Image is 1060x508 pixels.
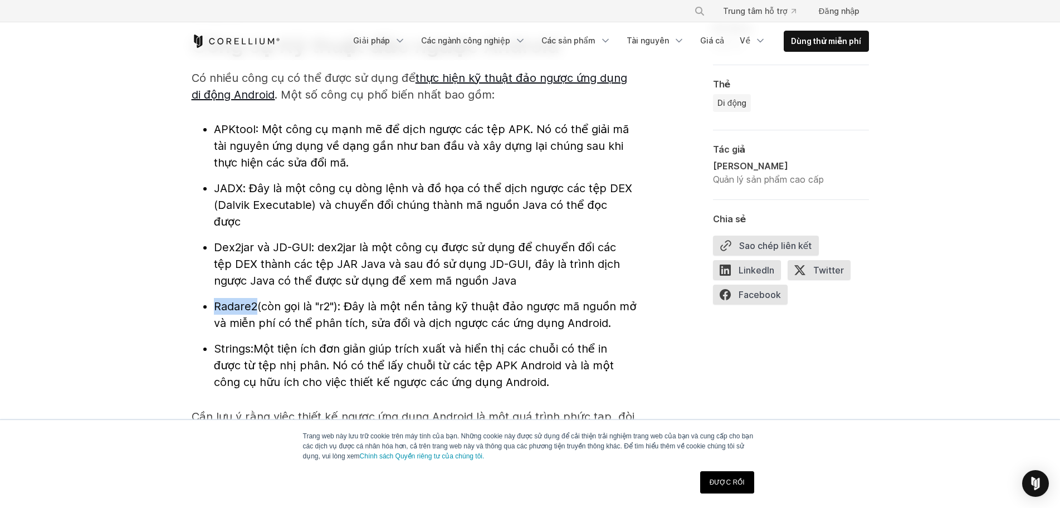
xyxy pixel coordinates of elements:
a: thực hiện kỹ thuật đảo ngược ứng dụng di động Android [192,71,628,101]
font: Tài nguyên [627,36,669,45]
font: Radare2 [214,300,257,313]
button: Sao chép liên kết [713,236,819,256]
a: ĐƯỢC RỒI [700,471,754,494]
font: Facebook [739,289,781,300]
div: Menu điều hướng [681,1,868,21]
font: (còn gọi là "r2"): Đây là một nền tảng kỹ thuật đảo ngược mã nguồn mở và miễn phí có thể phân tíc... [214,300,637,330]
font: Tác giả [713,144,746,155]
font: Về [740,36,750,45]
font: Cần lưu ý rằng việc thiết kế ngược ứng dụng Android là một quá trình phức tạp, đòi hỏi sự hiểu bi... [192,410,634,457]
font: Các ngành công nghiệp [421,36,510,45]
font: Thẻ [713,79,731,90]
font: ĐƯỢC RỒI [710,478,745,486]
font: Strings: [214,342,253,355]
font: Chia sẻ [713,213,746,224]
a: Chính sách Quyền riêng tư của chúng tôi. [360,452,485,460]
a: Trang chủ Corellium [192,35,280,48]
font: Các sản phẩm [541,36,595,45]
font: JADX [214,182,243,195]
font: Di động [717,98,746,108]
font: Twitter [813,265,844,276]
font: : Một công cụ mạnh mẽ để dịch ngược các tệp APK. Nó có thể giải mã tài nguyên ứng dụng về dạng gầ... [214,123,629,169]
font: Quản lý sản phẩm cao cấp [713,174,824,185]
a: Twitter [788,260,857,285]
font: Có nhiều công cụ có thể được sử dụng để [192,71,416,85]
a: Di động [713,94,751,112]
button: Tìm kiếm [690,1,710,21]
font: Dùng thử miễn phí [791,36,861,46]
a: Facebook [713,285,794,309]
font: APKtool [214,123,256,136]
font: Đăng nhập [818,6,859,16]
font: . Một số công cụ phổ biến nhất bao gồm: [275,88,494,101]
font: : dex2jar là một công cụ được sử dụng để chuyển đổi các tệp DEX thành các tệp JAR Java và sau đó ... [214,241,621,287]
div: Menu điều hướng [346,31,868,52]
a: LinkedIn [713,260,788,285]
font: Dex2jar và JD-GUI [214,241,311,254]
font: Trang web này lưu trữ cookie trên máy tính của bạn. Những cookie này được sử dụng để cải thiện tr... [303,432,754,460]
div: Open Intercom Messenger [1022,470,1049,497]
font: Giá cả [700,36,725,45]
font: LinkedIn [739,265,774,276]
font: Giải pháp [353,36,390,45]
font: : Đây là một công cụ dòng lệnh và đồ họa có thể dịch ngược các tệp DEX (Dalvik Executable) và chu... [214,182,633,228]
font: Trung tâm hỗ trợ [723,6,787,16]
font: [PERSON_NAME] [713,160,788,172]
font: Một tiện ích đơn giản giúp trích xuất và hiển thị các chuỗi có thể in được từ tệp nhị phân. Nó có... [214,342,614,389]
